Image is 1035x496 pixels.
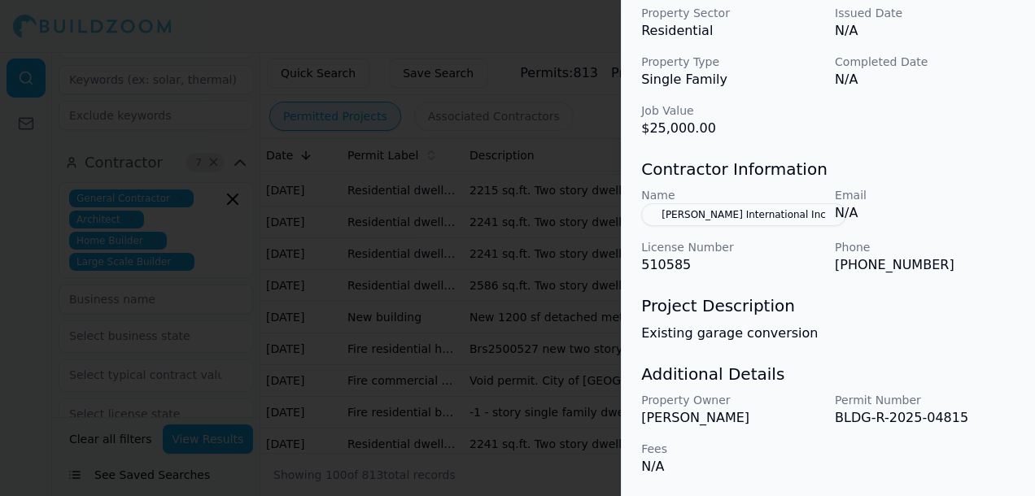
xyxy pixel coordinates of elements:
h3: Contractor Information [641,158,1015,181]
p: Property Sector [641,5,822,21]
p: N/A [835,70,1015,89]
p: Single Family [641,70,822,89]
h3: Project Description [641,294,1015,317]
p: [PERSON_NAME] [641,408,822,428]
p: [PHONE_NUMBER] [835,255,1015,275]
p: N/A [641,457,822,476]
p: Property Owner [641,392,822,408]
p: Email [835,187,1015,203]
p: Completed Date [835,54,1015,70]
p: N/A [835,203,1015,223]
p: Property Type [641,54,822,70]
h3: Additional Details [641,363,1015,385]
p: Existing garage conversion [641,324,1015,343]
p: Name [641,187,822,203]
p: 510585 [641,255,822,275]
p: Phone [835,239,1015,255]
p: Permit Number [835,392,1015,408]
p: License Number [641,239,822,255]
p: Fees [641,441,822,457]
p: BLDG-R-2025-04815 [835,408,1015,428]
p: $25,000.00 [641,119,822,138]
p: N/A [835,21,1015,41]
p: Issued Date [835,5,1015,21]
p: Job Value [641,102,822,119]
button: [PERSON_NAME] International Inc [641,203,846,226]
p: Residential [641,21,822,41]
